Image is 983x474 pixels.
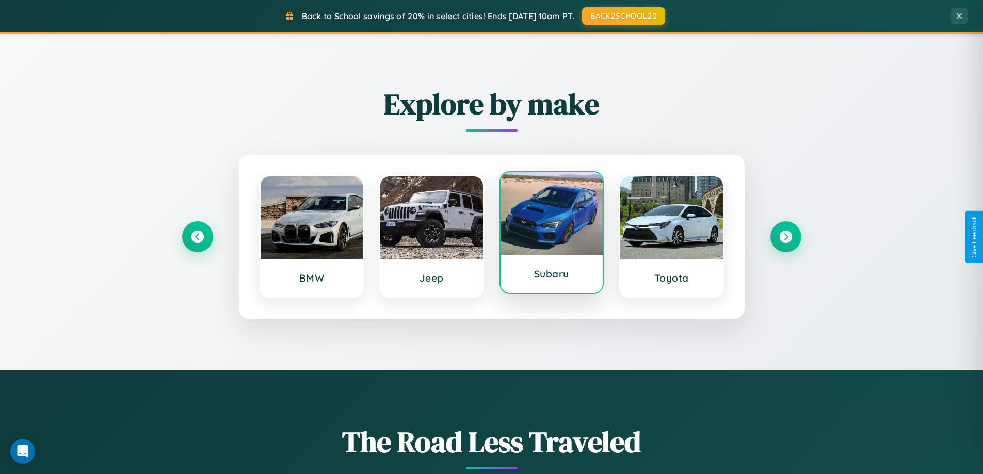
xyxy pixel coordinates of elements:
button: BACK2SCHOOL20 [582,7,665,25]
h3: Subaru [511,268,593,280]
div: Give Feedback [971,216,978,258]
div: Open Intercom Messenger [10,439,35,464]
h3: Jeep [391,272,473,284]
h3: Toyota [631,272,713,284]
h2: Explore by make [182,84,801,124]
span: Back to School savings of 20% in select cities! Ends [DATE] 10am PT. [302,11,574,21]
h1: The Road Less Traveled [182,422,801,462]
h3: BMW [271,272,353,284]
